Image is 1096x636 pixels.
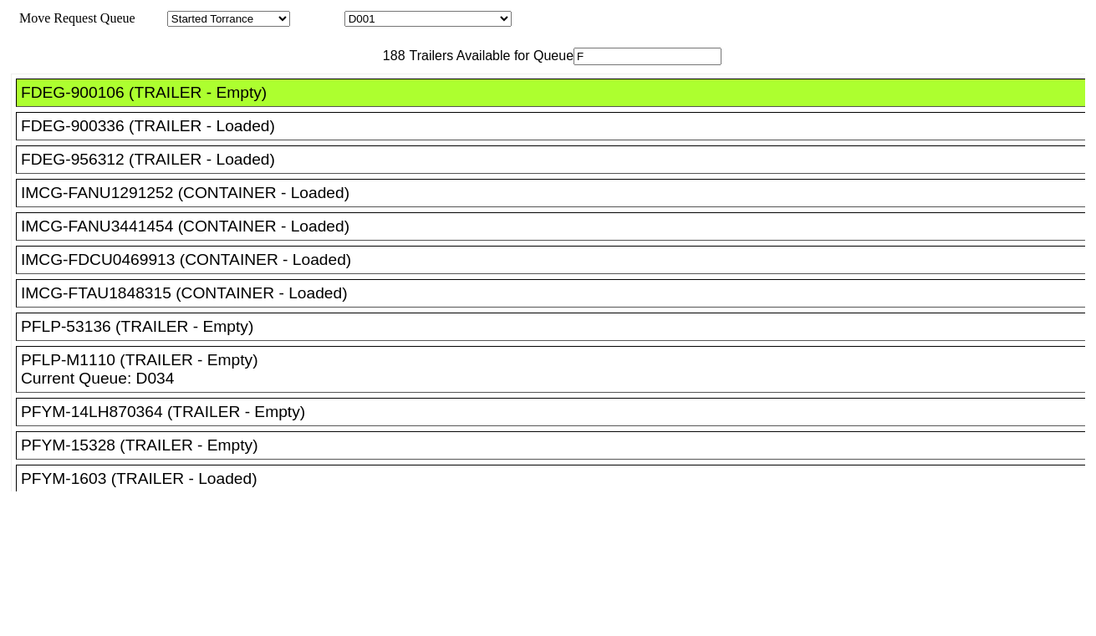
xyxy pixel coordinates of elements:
input: Filter Available Trailers [573,48,721,65]
div: IMCG-FANU1291252 (CONTAINER - Loaded) [21,184,1095,202]
div: PFLP-M1110 (TRAILER - Empty) [21,351,1095,369]
span: Move Request Queue [11,11,135,25]
div: FDEG-900336 (TRAILER - Loaded) [21,117,1095,135]
div: PFLP-53136 (TRAILER - Empty) [21,318,1095,336]
div: PFYM-14LH870364 (TRAILER - Empty) [21,403,1095,421]
div: IMCG-FTAU1848315 (CONTAINER - Loaded) [21,284,1095,303]
div: FDEG-956312 (TRAILER - Loaded) [21,150,1095,169]
div: IMCG-FDCU0469913 (CONTAINER - Loaded) [21,251,1095,269]
span: Area [138,11,164,25]
div: PFYM-1603 (TRAILER - Loaded) [21,470,1095,488]
div: PFYM-15328 (TRAILER - Empty) [21,436,1095,455]
span: Location [293,11,341,25]
div: FDEG-900106 (TRAILER - Empty) [21,84,1095,102]
span: 188 [375,48,405,63]
div: IMCG-FANU3441454 (CONTAINER - Loaded) [21,217,1095,236]
span: Trailers Available for Queue [405,48,574,63]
